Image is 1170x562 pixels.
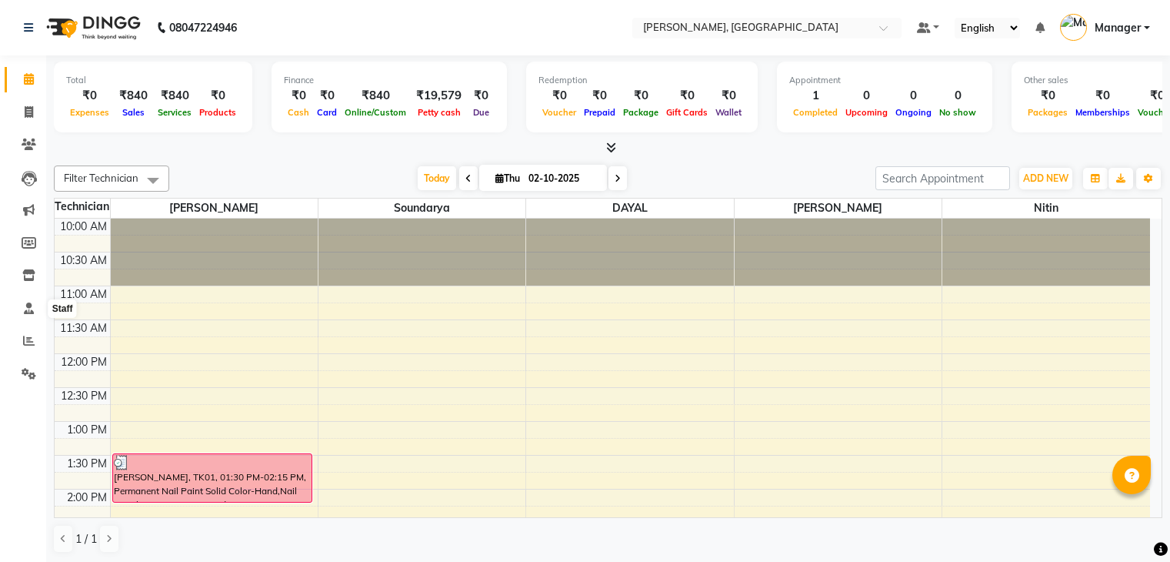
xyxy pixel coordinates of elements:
[313,107,341,118] span: Card
[1095,20,1141,36] span: Manager
[524,167,601,190] input: 2025-10-02
[789,74,980,87] div: Appointment
[1105,500,1155,547] iframe: chat widget
[113,87,154,105] div: ₹840
[111,199,318,218] span: [PERSON_NAME]
[64,422,110,438] div: 1:00 PM
[538,107,580,118] span: Voucher
[66,107,113,118] span: Expenses
[789,107,842,118] span: Completed
[538,87,580,105] div: ₹0
[57,320,110,336] div: 11:30 AM
[58,354,110,370] div: 12:00 PM
[1024,87,1072,105] div: ₹0
[75,531,97,547] span: 1 / 1
[195,107,240,118] span: Products
[662,87,712,105] div: ₹0
[935,87,980,105] div: 0
[154,107,195,118] span: Services
[789,87,842,105] div: 1
[526,199,733,218] span: DAYAL
[842,107,892,118] span: Upcoming
[57,286,110,303] div: 11:00 AM
[712,87,745,105] div: ₹0
[469,107,493,118] span: Due
[169,6,237,49] b: 08047224946
[892,87,935,105] div: 0
[313,87,341,105] div: ₹0
[195,87,240,105] div: ₹0
[154,87,195,105] div: ₹840
[712,107,745,118] span: Wallet
[284,74,495,87] div: Finance
[580,107,619,118] span: Prepaid
[418,166,456,190] span: Today
[341,87,410,105] div: ₹840
[48,299,77,318] div: Staff
[39,6,145,49] img: logo
[619,87,662,105] div: ₹0
[1023,172,1068,184] span: ADD NEW
[318,199,525,218] span: Soundarya
[64,490,110,506] div: 2:00 PM
[580,87,619,105] div: ₹0
[284,107,313,118] span: Cash
[1024,107,1072,118] span: Packages
[284,87,313,105] div: ₹0
[935,107,980,118] span: No show
[619,107,662,118] span: Package
[942,199,1150,218] span: Nitin
[57,219,110,235] div: 10:00 AM
[113,454,312,502] div: [PERSON_NAME], TK01, 01:30 PM-02:15 PM, Permanent Nail Paint Solid Color-Hand,Nail Art Glitter Pe...
[492,172,524,184] span: Thu
[58,388,110,404] div: 12:30 PM
[662,107,712,118] span: Gift Cards
[414,107,465,118] span: Petty cash
[538,74,745,87] div: Redemption
[1060,14,1087,41] img: Manager
[892,107,935,118] span: Ongoing
[735,199,942,218] span: [PERSON_NAME]
[118,107,148,118] span: Sales
[55,199,110,215] div: Technician
[64,172,138,184] span: Filter Technician
[1072,107,1134,118] span: Memberships
[1019,168,1072,189] button: ADD NEW
[410,87,468,105] div: ₹19,579
[842,87,892,105] div: 0
[66,87,113,105] div: ₹0
[468,87,495,105] div: ₹0
[64,456,110,472] div: 1:30 PM
[1072,87,1134,105] div: ₹0
[57,253,110,269] div: 10:30 AM
[341,107,410,118] span: Online/Custom
[66,74,240,87] div: Total
[875,166,1010,190] input: Search Appointment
